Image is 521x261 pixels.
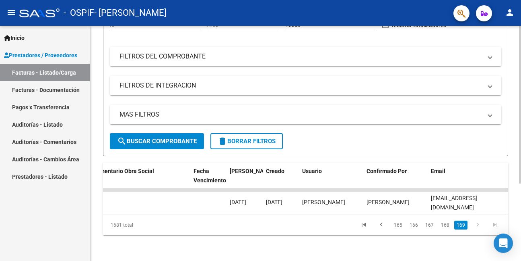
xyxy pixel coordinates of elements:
a: 169 [454,221,467,230]
span: Todos [285,21,301,28]
li: page 167 [422,218,437,232]
mat-panel-title: FILTROS DE INTEGRACION [119,81,482,90]
span: Buscar Comprobante [117,138,197,145]
span: - OSPIF [64,4,94,22]
span: Inicio [4,33,25,42]
a: go to next page [470,221,485,230]
li: page 165 [390,218,406,232]
mat-expansion-panel-header: MAS FILTROS [110,105,501,124]
span: Fecha Vencimiento [194,168,226,184]
a: go to previous page [374,221,389,230]
mat-icon: menu [6,8,16,17]
a: 165 [391,221,405,230]
div: Open Intercom Messenger [494,234,513,253]
span: Creado [266,168,284,174]
a: go to first page [356,221,371,230]
span: Prestadores / Proveedores [4,51,77,60]
li: page 168 [437,218,453,232]
li: page 166 [406,218,422,232]
span: [EMAIL_ADDRESS][DOMAIN_NAME] [431,195,477,211]
li: page 169 [453,218,469,232]
datatable-header-cell: Usuario [299,163,363,198]
datatable-header-cell: Comentario Obra Social [90,163,190,198]
div: 1681 total [103,215,183,235]
a: 168 [439,221,452,230]
span: [PERSON_NAME] [302,199,345,205]
datatable-header-cell: Creado [263,163,299,198]
a: 166 [407,221,420,230]
mat-icon: delete [218,136,227,146]
button: Buscar Comprobante [110,133,204,149]
mat-panel-title: MAS FILTROS [119,110,482,119]
mat-expansion-panel-header: FILTROS DE INTEGRACION [110,76,501,95]
span: [DATE] [230,199,246,205]
mat-panel-title: FILTROS DEL COMPROBANTE [119,52,482,61]
mat-icon: search [117,136,127,146]
span: - [PERSON_NAME] [94,4,167,22]
span: Comentario Obra Social [93,168,154,174]
a: go to last page [488,221,503,230]
span: Borrar Filtros [218,138,276,145]
span: [DATE] [266,199,282,205]
mat-icon: person [505,8,515,17]
span: Email [431,168,445,174]
span: [PERSON_NAME] [230,168,273,174]
datatable-header-cell: Fecha Vencimiento [190,163,227,198]
span: Confirmado Por [367,168,407,174]
datatable-header-cell: Confirmado Por [363,163,428,198]
button: Borrar Filtros [210,133,283,149]
a: 167 [423,221,436,230]
datatable-header-cell: Email [428,163,508,198]
span: [PERSON_NAME] [367,199,410,205]
span: Usuario [302,168,322,174]
datatable-header-cell: Fecha Confimado [227,163,263,198]
mat-expansion-panel-header: FILTROS DEL COMPROBANTE [110,47,501,66]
